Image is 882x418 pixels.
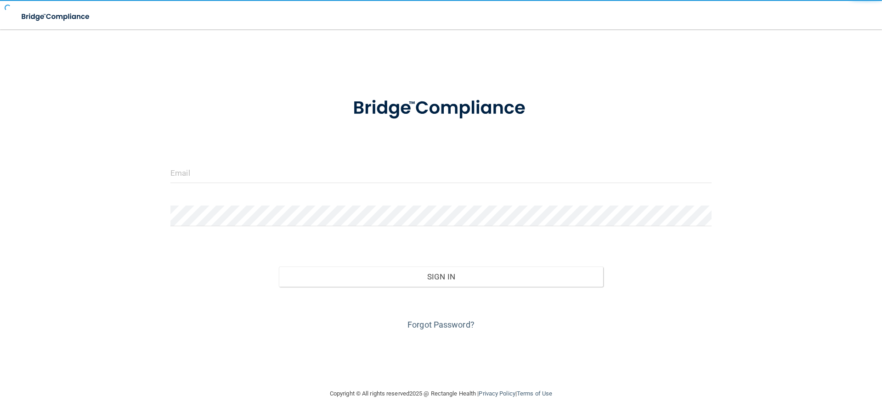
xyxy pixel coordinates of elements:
input: Email [170,162,712,183]
img: bridge_compliance_login_screen.278c3ca4.svg [14,7,98,26]
a: Forgot Password? [407,320,475,329]
button: Sign In [279,267,604,287]
a: Privacy Policy [479,390,515,397]
img: bridge_compliance_login_screen.278c3ca4.svg [334,84,548,132]
a: Terms of Use [517,390,552,397]
div: Copyright © All rights reserved 2025 @ Rectangle Health | | [273,379,609,408]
